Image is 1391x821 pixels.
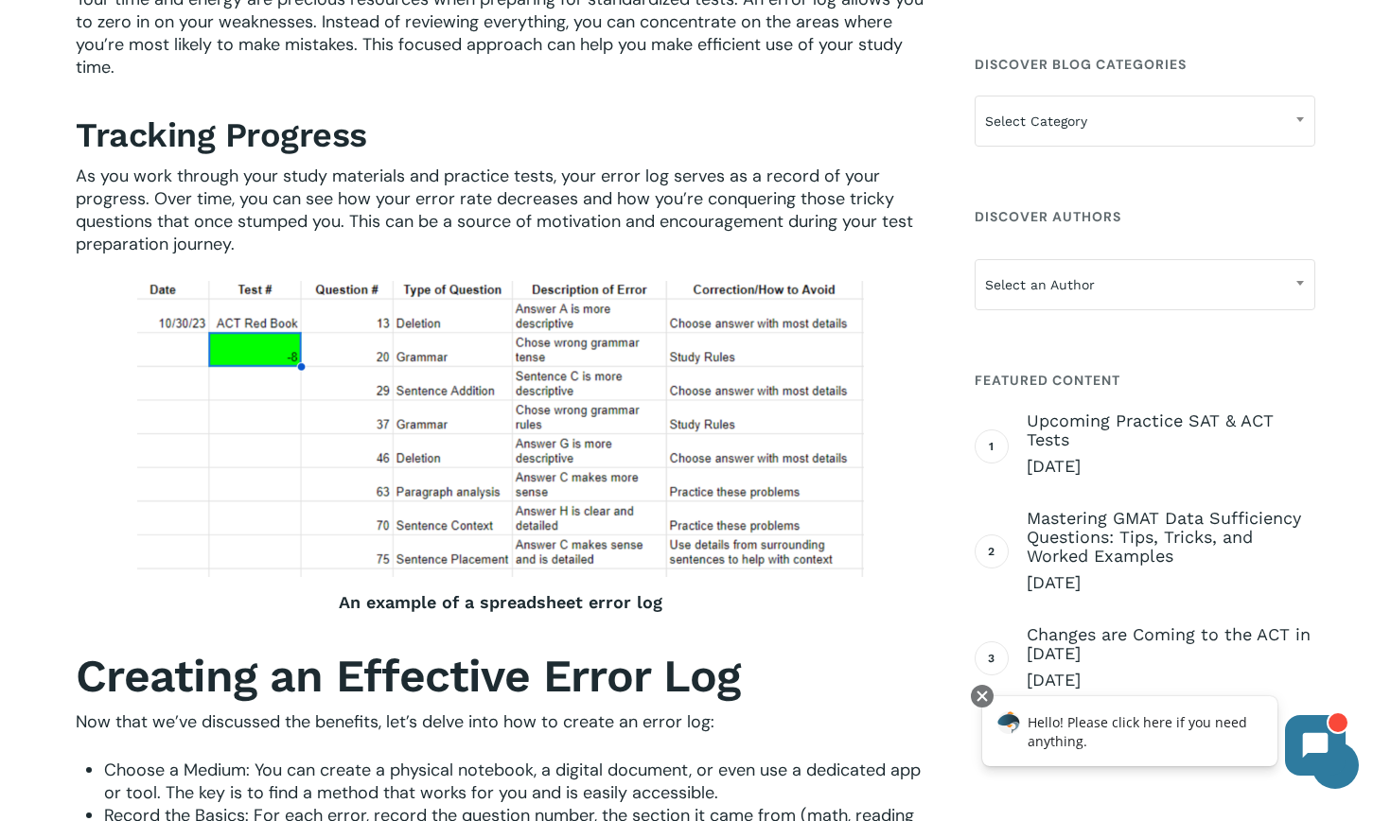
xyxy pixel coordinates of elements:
[339,592,662,612] strong: An example of a spreadsheet error log
[104,759,921,804] span: Choose a Medium: You can create a physical notebook, a digital document, or even use a dedicated ...
[975,96,1315,147] span: Select Category
[1027,509,1315,566] span: Mastering GMAT Data Sufficiency Questions: Tips, Tricks, and Worked Examples
[76,649,740,703] b: Creating an Effective Error Log
[975,259,1315,310] span: Select an Author
[975,363,1315,397] h4: Featured Content
[1027,411,1315,478] a: Upcoming Practice SAT & ACT Tests [DATE]
[1027,509,1315,594] a: Mastering GMAT Data Sufficiency Questions: Tips, Tricks, and Worked Examples [DATE]
[1027,571,1315,594] span: [DATE]
[976,101,1314,141] span: Select Category
[137,281,864,577] img: Error Log 1
[76,115,367,155] strong: Tracking Progress
[975,47,1315,81] h4: Discover Blog Categories
[1027,625,1315,691] a: Changes are Coming to the ACT in [DATE] [DATE]
[1027,411,1315,449] span: Upcoming Practice SAT & ACT Tests
[962,681,1365,795] iframe: Chatbot
[975,200,1315,234] h4: Discover Authors
[1027,669,1315,691] span: [DATE]
[976,265,1314,305] span: Select an Author
[76,165,913,255] span: As you work through your study materials and practice tests, your error log serves as a record of...
[1027,625,1315,663] span: Changes are Coming to the ACT in [DATE]
[1027,455,1315,478] span: [DATE]
[76,710,714,733] span: Now that we’ve discussed the benefits, let’s delve into how to create an error log:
